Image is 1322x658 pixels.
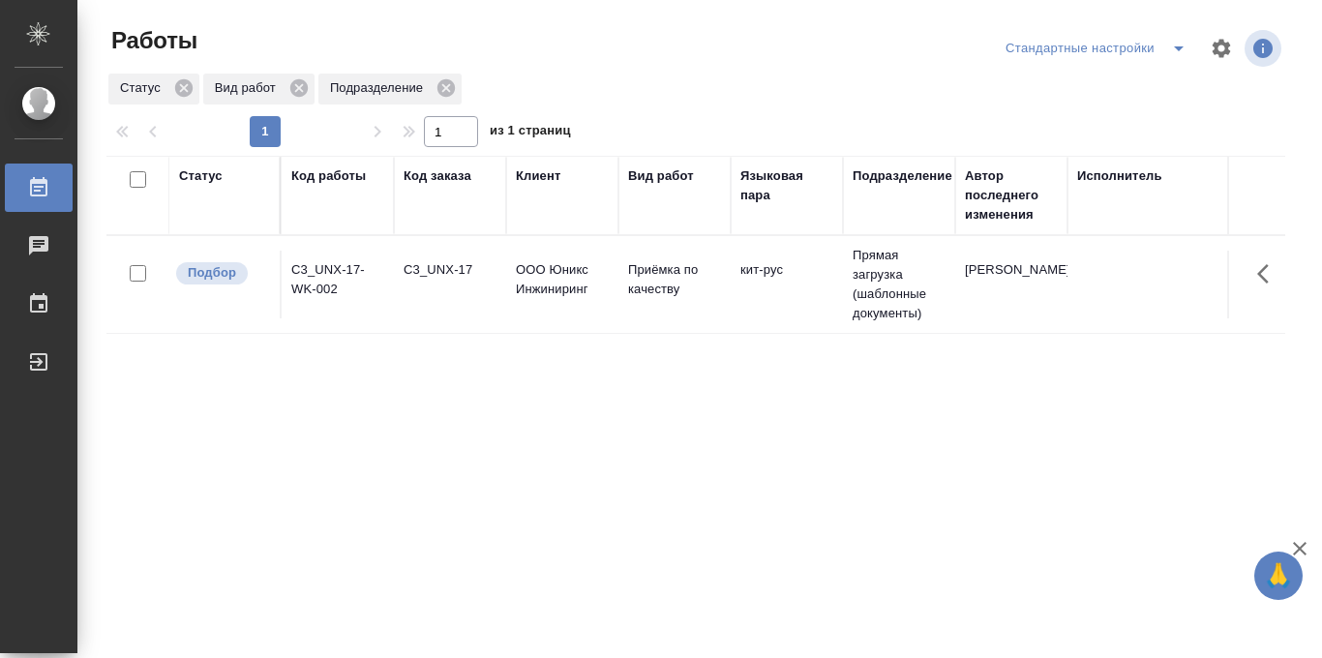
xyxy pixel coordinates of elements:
span: из 1 страниц [490,119,571,147]
div: split button [1001,33,1198,64]
p: Вид работ [215,78,283,98]
div: Клиент [516,166,560,186]
div: Код работы [291,166,366,186]
span: Настроить таблицу [1198,25,1245,72]
div: Вид работ [203,74,315,105]
div: Исполнитель [1077,166,1162,186]
div: Языковая пара [740,166,833,205]
td: кит-рус [731,251,843,318]
td: Прямая загрузка (шаблонные документы) [843,236,955,333]
div: Статус [108,74,199,105]
div: Код заказа [404,166,471,186]
div: Статус [179,166,223,186]
p: Приёмка по качеству [628,260,721,299]
p: ООО Юникс Инжиниринг [516,260,609,299]
div: C3_UNX-17 [404,260,496,280]
button: 🙏 [1254,552,1303,600]
div: Можно подбирать исполнителей [174,260,270,286]
div: Подразделение [853,166,952,186]
div: Вид работ [628,166,694,186]
p: Подразделение [330,78,430,98]
span: Посмотреть информацию [1245,30,1285,67]
p: Подбор [188,263,236,283]
div: Подразделение [318,74,462,105]
td: [PERSON_NAME] [955,251,1067,318]
p: Статус [120,78,167,98]
span: 🙏 [1262,555,1295,596]
span: Работы [106,25,197,56]
td: C3_UNX-17-WK-002 [282,251,394,318]
button: Здесь прячутся важные кнопки [1246,251,1292,297]
div: Автор последнего изменения [965,166,1058,224]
